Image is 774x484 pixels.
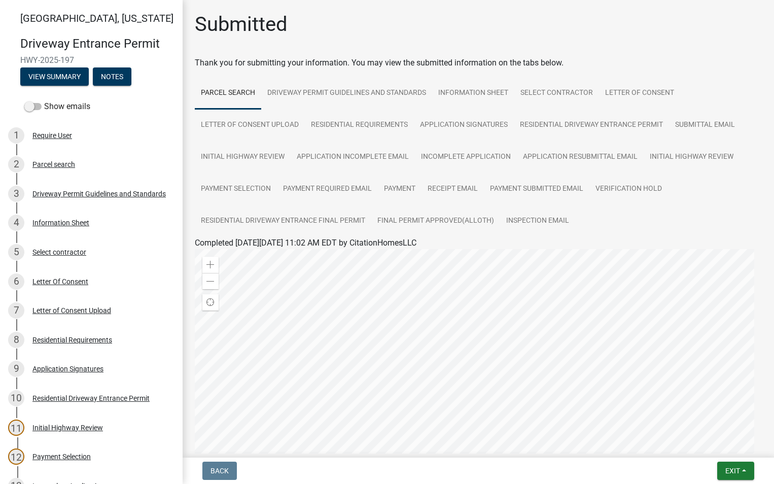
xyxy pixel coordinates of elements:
span: HWY-2025-197 [20,55,162,65]
div: 9 [8,361,24,377]
a: Final Permit Approved(AllOth) [371,205,500,237]
div: Driveway Permit Guidelines and Standards [32,190,166,197]
h4: Driveway Entrance Permit [20,37,174,51]
div: Zoom in [202,257,219,273]
wm-modal-confirm: Summary [20,73,89,81]
span: Completed [DATE][DATE] 11:02 AM EDT by CitationHomesLLC [195,238,416,248]
wm-modal-confirm: Notes [93,73,131,81]
a: Payment Submitted Email [484,173,589,205]
div: 8 [8,332,24,348]
label: Show emails [24,100,90,113]
a: Residential Driveway Entrance Final Permit [195,205,371,237]
button: Back [202,462,237,480]
div: Zoom out [202,273,219,289]
a: Incomplete Application [415,141,517,174]
div: 11 [8,420,24,436]
span: Exit [725,467,740,475]
div: Payment Selection [32,453,91,460]
a: Application Signatures [414,109,514,142]
h1: Submitted [195,12,288,37]
div: 1 [8,127,24,144]
div: Letter Of Consent [32,278,88,285]
a: Residential Driveway Entrance Permit [514,109,669,142]
span: [GEOGRAPHIC_DATA], [US_STATE] [20,12,173,24]
a: Submittal Email [669,109,741,142]
div: 7 [8,302,24,319]
a: Verification Hold [589,173,668,205]
a: Payment Required Email [277,173,378,205]
a: Letter Of Consent [599,77,680,110]
a: Information Sheet [432,77,514,110]
a: Application Incomplete Email [291,141,415,174]
a: Receipt Email [421,173,484,205]
div: 12 [8,448,24,465]
a: Initial Highway Review [644,141,740,174]
div: Information Sheet [32,219,89,226]
div: Residential Driveway Entrance Permit [32,395,150,402]
div: Application Signatures [32,365,103,372]
div: Residential Requirements [32,336,112,343]
div: Initial Highway Review [32,424,103,431]
a: Payment Selection [195,173,277,205]
div: 5 [8,244,24,260]
a: Letter of Consent Upload [195,109,305,142]
div: Thank you for submitting your information. You may view the submitted information on the tabs below. [195,57,762,69]
div: Require User [32,132,72,139]
a: Parcel search [195,77,261,110]
div: Select contractor [32,249,86,256]
a: Payment [378,173,421,205]
a: Application Resubmittal Email [517,141,644,174]
span: Back [210,467,229,475]
div: 10 [8,390,24,406]
button: Notes [93,67,131,86]
a: Driveway Permit Guidelines and Standards [261,77,432,110]
div: 2 [8,156,24,172]
a: Select contractor [514,77,599,110]
div: 6 [8,273,24,290]
div: Parcel search [32,161,75,168]
div: 3 [8,186,24,202]
a: Residential Requirements [305,109,414,142]
div: Letter of Consent Upload [32,307,111,314]
a: Inspection Email [500,205,575,237]
button: Exit [717,462,754,480]
button: View Summary [20,67,89,86]
a: Initial Highway Review [195,141,291,174]
div: Find my location [202,294,219,310]
div: 4 [8,215,24,231]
